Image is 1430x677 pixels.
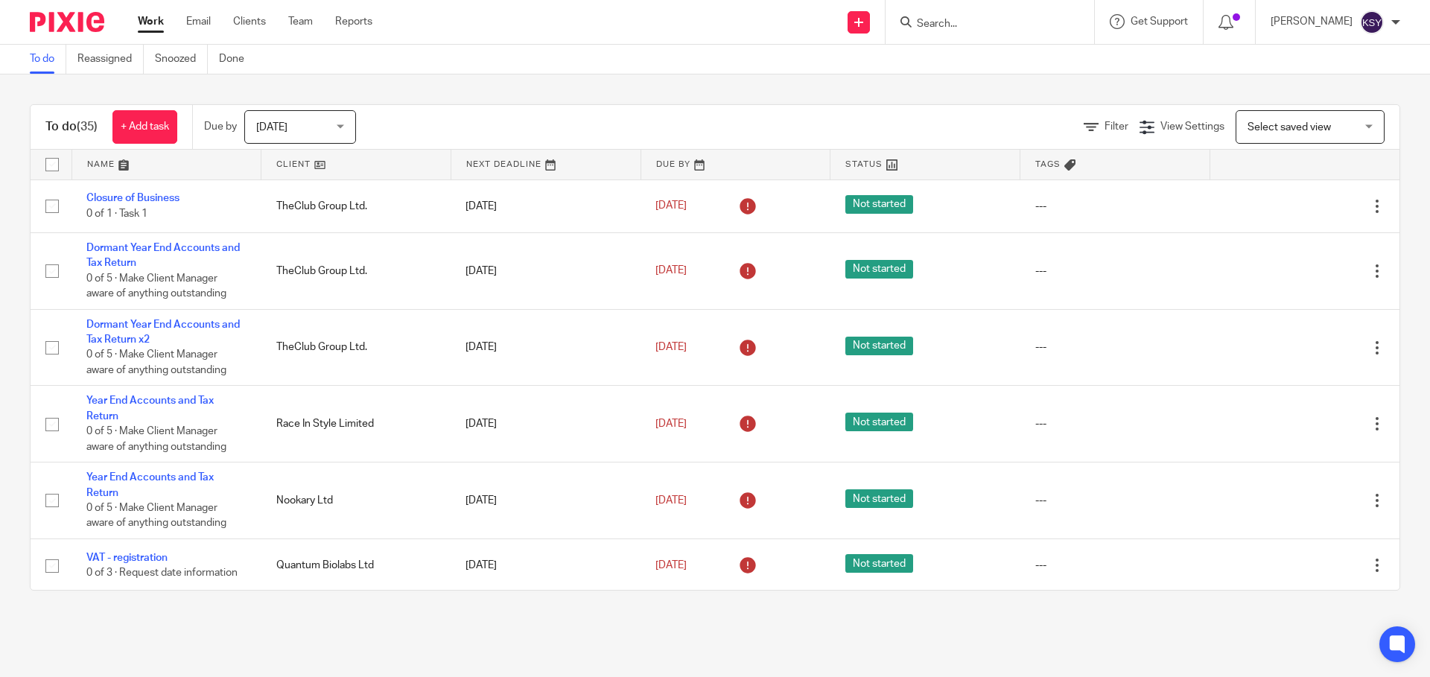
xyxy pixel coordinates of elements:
[451,386,641,463] td: [DATE]
[30,12,104,32] img: Pixie
[1035,199,1195,214] div: ---
[655,201,687,212] span: [DATE]
[288,14,313,29] a: Team
[86,209,147,219] span: 0 of 1 · Task 1
[655,266,687,276] span: [DATE]
[86,568,238,578] span: 0 of 3 · Request date information
[1360,10,1384,34] img: svg%3E
[86,320,240,345] a: Dormant Year End Accounts and Tax Return x2
[915,18,1049,31] input: Search
[335,14,372,29] a: Reports
[655,342,687,352] span: [DATE]
[261,463,451,539] td: Nookary Ltd
[112,110,177,144] a: + Add task
[45,119,98,135] h1: To do
[30,45,66,74] a: To do
[1160,121,1224,132] span: View Settings
[77,121,98,133] span: (35)
[451,539,641,592] td: [DATE]
[655,495,687,506] span: [DATE]
[233,14,266,29] a: Clients
[77,45,144,74] a: Reassigned
[845,554,913,573] span: Not started
[256,122,287,133] span: [DATE]
[261,386,451,463] td: Race In Style Limited
[138,14,164,29] a: Work
[1248,122,1331,133] span: Select saved view
[86,350,226,376] span: 0 of 5 · Make Client Manager aware of anything outstanding
[845,260,913,279] span: Not started
[1035,340,1195,355] div: ---
[1105,121,1128,132] span: Filter
[86,472,214,498] a: Year End Accounts and Tax Return
[261,179,451,232] td: TheClub Group Ltd.
[186,14,211,29] a: Email
[86,553,168,563] a: VAT - registration
[261,232,451,309] td: TheClub Group Ltd.
[261,309,451,386] td: TheClub Group Ltd.
[1035,558,1195,573] div: ---
[86,273,226,299] span: 0 of 5 · Make Client Manager aware of anything outstanding
[451,309,641,386] td: [DATE]
[845,337,913,355] span: Not started
[451,463,641,539] td: [DATE]
[451,232,641,309] td: [DATE]
[451,179,641,232] td: [DATE]
[86,503,226,529] span: 0 of 5 · Make Client Manager aware of anything outstanding
[1131,16,1188,27] span: Get Support
[845,195,913,214] span: Not started
[1035,264,1195,279] div: ---
[204,119,237,134] p: Due by
[1035,160,1061,168] span: Tags
[655,419,687,429] span: [DATE]
[1271,14,1353,29] p: [PERSON_NAME]
[845,489,913,508] span: Not started
[1035,416,1195,431] div: ---
[219,45,255,74] a: Done
[86,193,179,203] a: Closure of Business
[86,426,226,452] span: 0 of 5 · Make Client Manager aware of anything outstanding
[86,243,240,268] a: Dormant Year End Accounts and Tax Return
[655,560,687,570] span: [DATE]
[155,45,208,74] a: Snoozed
[261,539,451,592] td: Quantum Biolabs Ltd
[86,395,214,421] a: Year End Accounts and Tax Return
[845,413,913,431] span: Not started
[1035,493,1195,508] div: ---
